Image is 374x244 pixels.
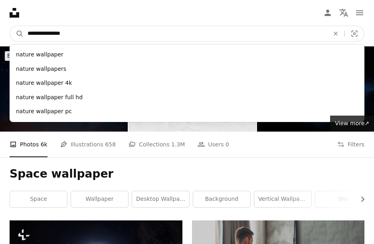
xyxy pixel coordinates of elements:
div: nature wallpaper full hd [10,90,364,105]
div: nature wallpaper pc [10,104,364,119]
span: Browse premium images on iStock | [7,52,106,59]
span: 658 [105,140,116,149]
a: Illustrations 658 [60,132,116,157]
a: Users 0 [198,132,229,157]
button: Search Unsplash [10,26,24,41]
div: nature wallpapers [10,62,364,76]
span: View more ↗ [335,120,369,126]
h1: Space wallpaper [10,167,364,181]
a: vertical wallpaper [254,191,311,207]
div: nature wallpaper 4k [10,76,364,90]
a: wallpaper [71,191,128,207]
a: desktop wallpaper [132,191,189,207]
button: Menu [352,5,368,21]
a: Log in / Sign up [320,5,336,21]
button: Clear [327,26,344,41]
span: 1.3M [171,140,185,149]
form: Find visuals sitewide [10,26,364,42]
a: Collections 1.3M [129,132,185,157]
span: 0 [226,140,229,149]
a: background [193,191,250,207]
button: Filters [337,132,364,157]
div: 20% off at iStock ↗ [5,51,161,61]
a: space [10,191,67,207]
button: Language [336,5,352,21]
a: star [315,191,372,207]
button: Visual search [345,26,364,41]
a: View more↗ [330,116,374,132]
button: scroll list to the right [355,191,364,207]
div: nature wallpaper [10,48,364,62]
a: Home — Unsplash [10,8,19,18]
